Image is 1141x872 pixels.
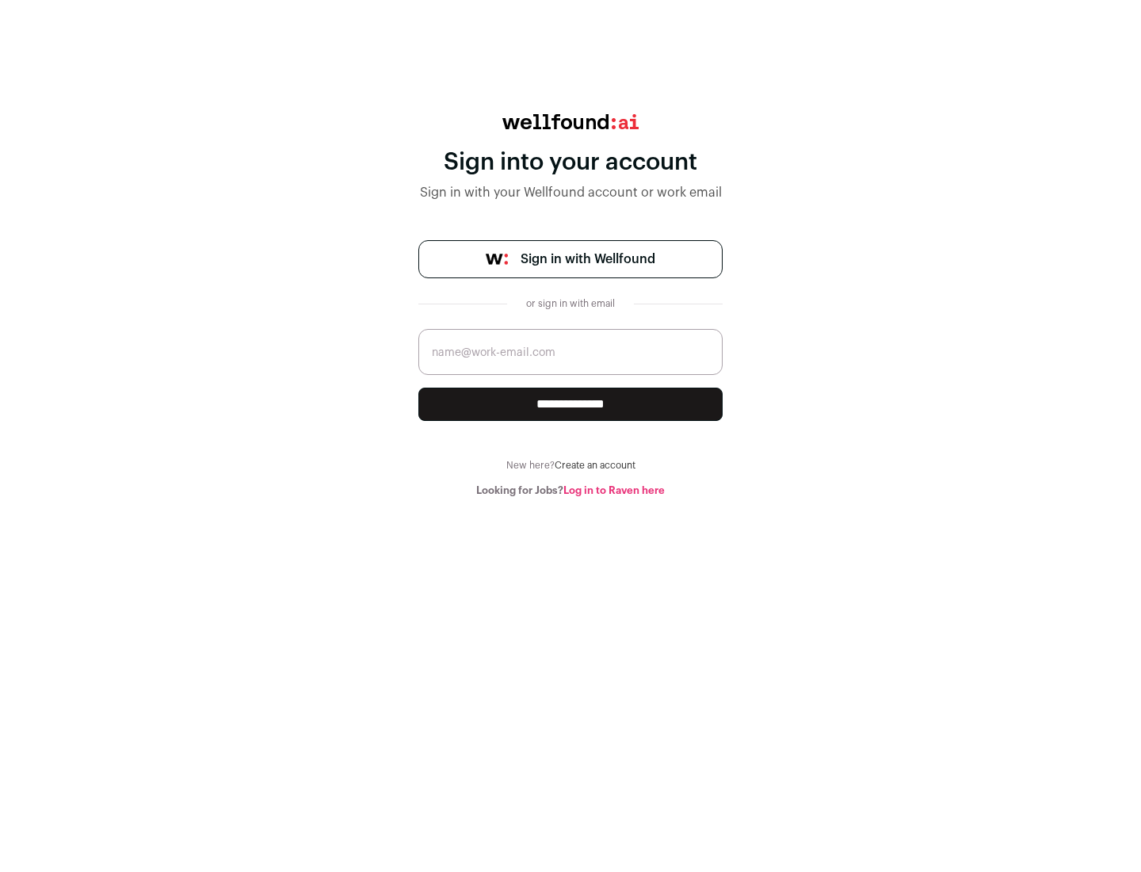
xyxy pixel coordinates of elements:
[555,461,635,470] a: Create an account
[502,114,639,129] img: wellfound:ai
[418,183,723,202] div: Sign in with your Wellfound account or work email
[418,329,723,375] input: name@work-email.com
[521,250,655,269] span: Sign in with Wellfound
[486,254,508,265] img: wellfound-symbol-flush-black-fb3c872781a75f747ccb3a119075da62bfe97bd399995f84a933054e44a575c4.png
[418,148,723,177] div: Sign into your account
[520,297,621,310] div: or sign in with email
[563,485,665,495] a: Log in to Raven here
[418,240,723,278] a: Sign in with Wellfound
[418,459,723,472] div: New here?
[418,484,723,497] div: Looking for Jobs?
